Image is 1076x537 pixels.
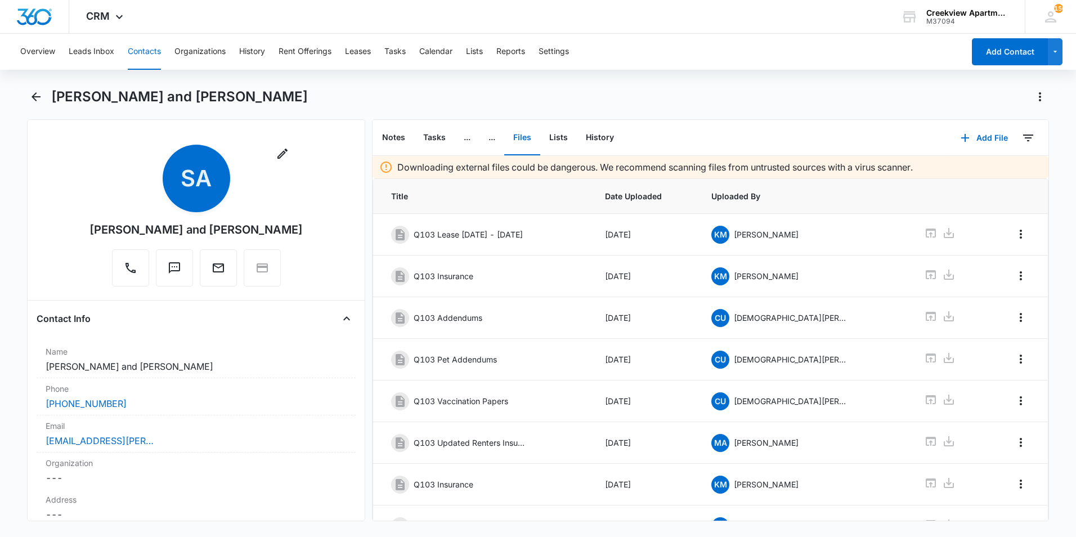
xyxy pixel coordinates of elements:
[734,478,799,490] p: [PERSON_NAME]
[605,190,685,202] span: Date Uploaded
[397,160,913,174] p: Downloading external files could be dangerous. We recommend scanning files from untrusted sources...
[711,434,729,452] span: MA
[455,120,479,155] button: ...
[414,312,482,324] p: Q103 Addendums
[414,353,497,365] p: Q103 Pet Addendums
[1012,433,1030,451] button: Overflow Menu
[591,256,698,297] td: [DATE]
[414,270,473,282] p: Q103 Insurance
[711,351,729,369] span: CU
[391,190,577,202] span: Title
[466,34,483,70] button: Lists
[239,34,265,70] button: History
[156,249,193,287] button: Text
[734,312,846,324] p: [DEMOGRAPHIC_DATA][PERSON_NAME]
[46,508,347,521] dd: ---
[1019,129,1037,147] button: Filters
[591,422,698,464] td: [DATE]
[46,420,347,432] label: Email
[734,395,846,407] p: [DEMOGRAPHIC_DATA][PERSON_NAME]
[46,360,347,373] dd: [PERSON_NAME] and [PERSON_NAME]
[46,434,158,447] a: [EMAIL_ADDRESS][PERSON_NAME][DOMAIN_NAME]
[1012,475,1030,493] button: Overflow Menu
[414,229,523,240] p: Q103 Lease [DATE] - [DATE]
[734,270,799,282] p: [PERSON_NAME]
[734,353,846,365] p: [DEMOGRAPHIC_DATA][PERSON_NAME]
[112,249,149,287] button: Call
[414,520,523,532] p: Q103 Lease [DATE] - [DATE]
[200,249,237,287] button: Email
[20,34,55,70] button: Overview
[1012,392,1030,410] button: Overflow Menu
[711,476,729,494] span: KM
[37,312,91,325] h4: Contact Info
[414,437,526,449] p: Q103 Updated Renters Insurance
[46,494,347,505] label: Address
[949,124,1019,151] button: Add File
[1012,267,1030,285] button: Overflow Menu
[163,145,230,212] span: Sa
[496,34,525,70] button: Reports
[591,339,698,381] td: [DATE]
[37,378,356,415] div: Phone[PHONE_NUMBER]
[591,464,698,505] td: [DATE]
[591,381,698,422] td: [DATE]
[591,214,698,256] td: [DATE]
[577,120,623,155] button: History
[1054,4,1063,13] div: notifications count
[27,88,44,106] button: Back
[46,397,127,410] a: [PHONE_NUMBER]
[591,297,698,339] td: [DATE]
[51,88,308,105] h1: [PERSON_NAME] and [PERSON_NAME]
[711,226,729,244] span: KM
[540,120,577,155] button: Lists
[539,34,569,70] button: Settings
[972,38,1048,65] button: Add Contact
[1031,88,1049,106] button: Actions
[1012,517,1030,535] button: Overflow Menu
[1012,308,1030,326] button: Overflow Menu
[373,120,414,155] button: Notes
[1012,225,1030,243] button: Overflow Menu
[711,392,729,410] span: CU
[37,415,356,453] div: Email[EMAIL_ADDRESS][PERSON_NAME][DOMAIN_NAME]
[46,383,347,395] label: Phone
[46,346,347,357] label: Name
[37,341,356,378] div: Name[PERSON_NAME] and [PERSON_NAME]
[419,34,452,70] button: Calendar
[345,34,371,70] button: Leases
[156,267,193,276] a: Text
[711,267,729,285] span: KM
[734,520,799,532] p: [PERSON_NAME]
[414,395,508,407] p: Q103 Vaccination Papers
[734,437,799,449] p: [PERSON_NAME]
[46,457,347,469] label: Organization
[86,10,110,22] span: CRM
[1012,350,1030,368] button: Overflow Menu
[414,120,455,155] button: Tasks
[37,453,356,489] div: Organization---
[414,478,473,490] p: Q103 Insurance
[1054,4,1063,13] span: 156
[174,34,226,70] button: Organizations
[384,34,406,70] button: Tasks
[711,190,896,202] span: Uploaded By
[926,17,1008,25] div: account id
[46,471,347,485] dd: ---
[69,34,114,70] button: Leads Inbox
[504,120,540,155] button: Files
[926,8,1008,17] div: account name
[200,267,237,276] a: Email
[734,229,799,240] p: [PERSON_NAME]
[128,34,161,70] button: Contacts
[89,221,303,238] div: [PERSON_NAME] and [PERSON_NAME]
[279,34,331,70] button: Rent Offerings
[711,309,729,327] span: CU
[479,120,504,155] button: ...
[112,267,149,276] a: Call
[37,489,356,526] div: Address---
[711,517,729,535] span: KM
[338,310,356,328] button: Close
